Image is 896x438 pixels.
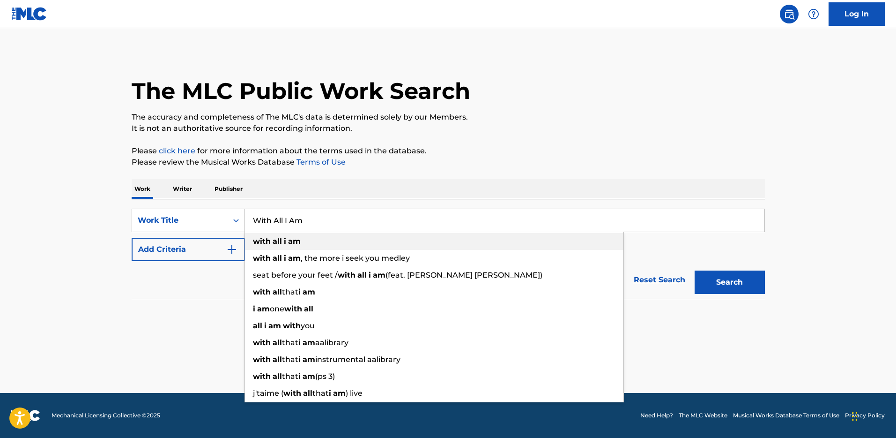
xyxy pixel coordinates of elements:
[132,123,765,134] p: It is not an authoritative source for recording information.
[283,389,301,398] strong: with
[284,254,286,263] strong: i
[132,209,765,299] form: Search Form
[273,355,282,364] strong: all
[329,389,331,398] strong: i
[373,271,385,279] strong: am
[253,287,271,296] strong: with
[282,338,298,347] span: that
[253,271,338,279] span: seat before your feet /
[273,237,282,246] strong: all
[132,77,470,105] h1: The MLC Public Work Search
[284,304,302,313] strong: with
[629,270,690,290] a: Reset Search
[315,355,400,364] span: instrumental aalibrary
[808,8,819,20] img: help
[357,271,367,279] strong: all
[303,389,312,398] strong: all
[283,321,301,330] strong: with
[268,321,281,330] strong: am
[385,271,542,279] span: (feat. [PERSON_NAME] [PERSON_NAME])
[226,244,237,255] img: 9d2ae6d4665cec9f34b9.svg
[132,112,765,123] p: The accuracy and completeness of The MLC's data is determined solely by our Members.
[315,338,348,347] span: aalibrary
[132,238,245,261] button: Add Criteria
[282,372,298,381] span: that
[369,271,371,279] strong: i
[312,389,329,398] span: that
[253,372,271,381] strong: with
[804,5,823,23] div: Help
[640,411,673,420] a: Need Help?
[253,355,271,364] strong: with
[849,393,896,438] iframe: Chat Widget
[295,158,346,166] a: Terms of Use
[288,237,301,246] strong: am
[679,411,727,420] a: The MLC Website
[212,179,245,199] p: Publisher
[304,304,313,313] strong: all
[264,321,267,330] strong: i
[11,410,40,421] img: logo
[303,355,315,364] strong: am
[257,304,270,313] strong: am
[132,157,765,168] p: Please review the Musical Works Database
[132,145,765,157] p: Please for more information about the terms used in the database.
[284,237,286,246] strong: i
[159,146,195,155] a: click here
[303,338,315,347] strong: am
[253,304,255,313] strong: i
[253,338,271,347] strong: with
[253,389,283,398] span: j'taime (
[733,411,839,420] a: Musical Works Database Terms of Use
[273,338,282,347] strong: all
[784,8,795,20] img: search
[301,254,410,263] span: , the more i seek you medley
[315,372,335,381] span: (ps 3)
[333,389,346,398] strong: am
[845,411,885,420] a: Privacy Policy
[338,271,355,279] strong: with
[298,338,301,347] strong: i
[253,237,271,246] strong: with
[298,355,301,364] strong: i
[11,7,47,21] img: MLC Logo
[301,321,315,330] span: you
[298,287,301,296] strong: i
[829,2,885,26] a: Log In
[282,287,298,296] span: that
[253,321,262,330] strong: all
[253,254,271,263] strong: with
[170,179,195,199] p: Writer
[695,271,765,294] button: Search
[273,372,282,381] strong: all
[780,5,799,23] a: Public Search
[52,411,160,420] span: Mechanical Licensing Collective © 2025
[303,372,315,381] strong: am
[138,215,222,226] div: Work Title
[298,372,301,381] strong: i
[288,254,301,263] strong: am
[303,287,315,296] strong: am
[273,254,282,263] strong: all
[346,389,363,398] span: ) live
[282,355,298,364] span: that
[132,179,153,199] p: Work
[852,402,858,430] div: Drag
[270,304,284,313] span: one
[273,287,282,296] strong: all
